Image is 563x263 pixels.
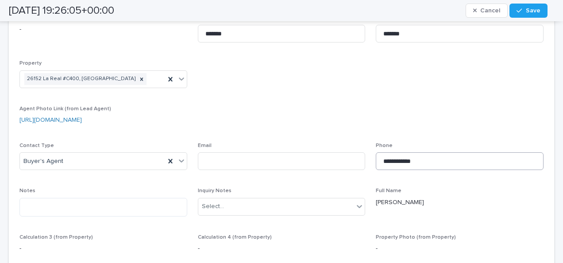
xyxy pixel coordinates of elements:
h2: [DATE] 19:26:05+00:00 [9,4,114,17]
span: Notes [19,188,35,193]
p: - [19,25,187,34]
span: Phone [376,143,393,148]
a: [URL][DOMAIN_NAME] [19,117,82,123]
p: - [19,244,187,253]
span: Agent Photo Link (from Lead Agent) [19,106,111,112]
span: Property [19,61,42,66]
span: Full Name [376,188,401,193]
button: Save [509,4,547,18]
span: Email [198,143,212,148]
p: - [198,244,366,253]
span: Calculation 3 (from Property) [19,235,93,240]
span: Buyer's Agent [23,157,63,166]
div: Select... [202,202,224,211]
div: 26152 La Real #C400, [GEOGRAPHIC_DATA] [24,73,137,85]
span: Calculation 4 (from Property) [198,235,272,240]
p: - [376,244,544,253]
button: Cancel [466,4,508,18]
span: Inquiry Notes [198,188,231,193]
span: Save [526,8,540,14]
span: Contact Type [19,143,54,148]
p: [PERSON_NAME] [376,198,544,207]
span: Cancel [480,8,500,14]
span: Property Photo (from Property) [376,235,456,240]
